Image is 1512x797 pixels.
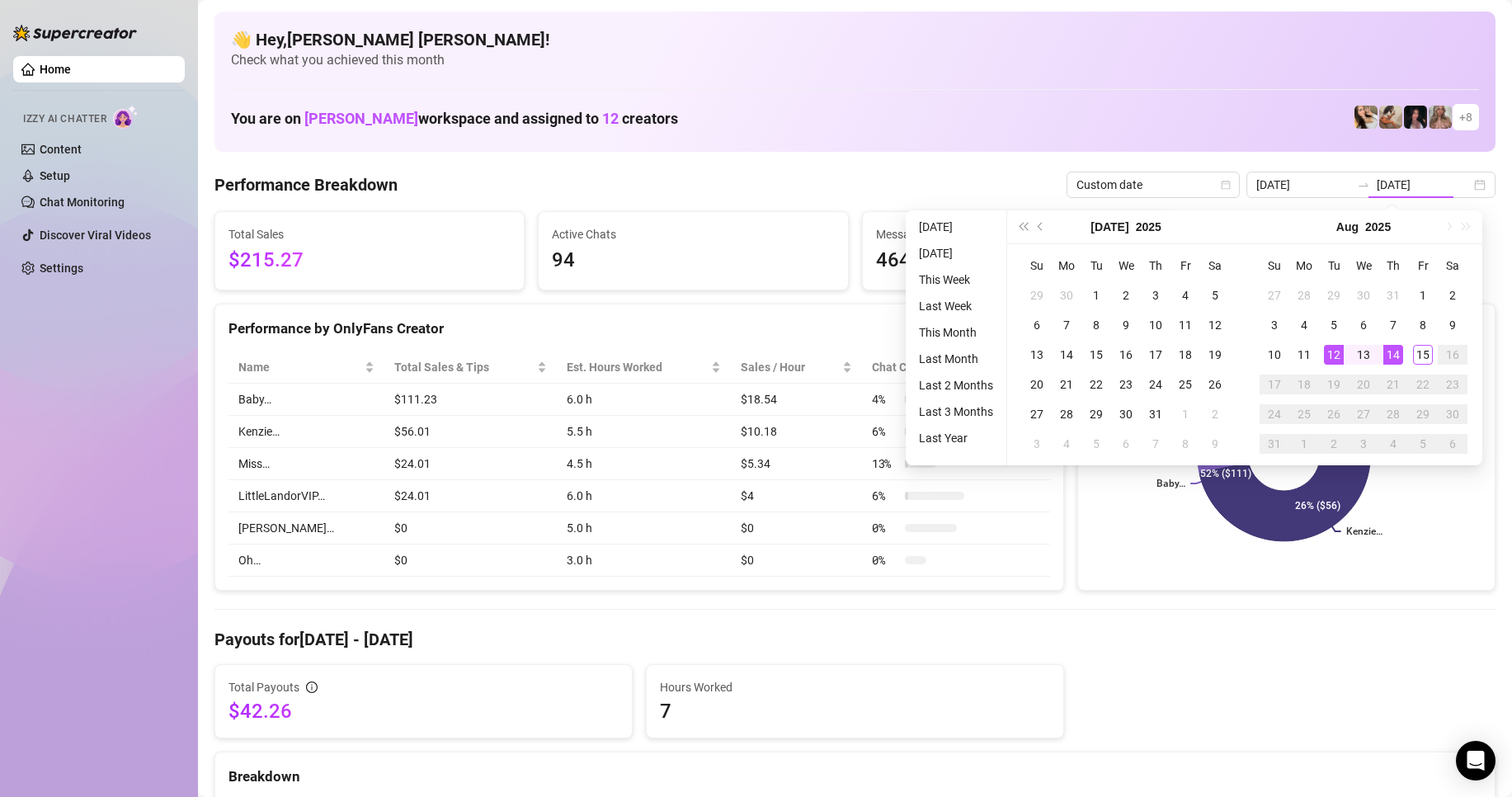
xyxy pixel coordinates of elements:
[23,111,106,127] span: Izzy AI Chatter
[228,351,384,384] th: Name
[228,678,299,696] span: Total Payouts
[228,245,511,276] span: $215.27
[876,245,1158,276] span: 464
[1357,178,1370,191] span: swap-right
[228,416,384,448] td: Kenzie…
[228,225,511,243] span: Total Sales
[228,512,384,545] td: [PERSON_NAME]…
[231,110,678,128] h1: You are on workspace and assigned to creators
[731,480,862,512] td: $4
[557,545,731,577] td: 3.0 h
[602,110,619,127] span: 12
[872,455,898,473] span: 13 %
[384,512,557,545] td: $0
[1076,172,1230,197] span: Custom date
[1221,180,1231,190] span: calendar
[731,512,862,545] td: $0
[304,110,418,127] span: [PERSON_NAME]
[1377,176,1471,194] input: End date
[384,384,557,416] td: $111.23
[1459,108,1472,126] span: + 8
[876,225,1158,243] span: Messages Sent
[1156,478,1185,489] text: Baby…
[40,229,151,242] a: Discover Viral Videos
[731,448,862,480] td: $5.34
[557,512,731,545] td: 5.0 h
[872,422,898,441] span: 6 %
[1211,363,1243,375] text: Kayla…
[660,698,1050,724] span: 7
[557,416,731,448] td: 5.5 h
[228,545,384,577] td: Oh…
[384,480,557,512] td: $24.01
[394,358,534,376] span: Total Sales & Tips
[40,262,83,275] a: Settings
[1404,106,1427,129] img: Baby (@babyyyybellaa)
[228,766,1481,788] div: Breakdown
[1173,408,1201,419] text: Miss…
[731,545,862,577] td: $0
[1379,106,1402,129] img: Kayla (@kaylathaylababy)
[731,384,862,416] td: $18.54
[231,28,1479,51] h4: 👋 Hey, [PERSON_NAME] [PERSON_NAME] !
[384,416,557,448] td: $56.01
[1354,106,1378,129] img: Avry (@avryjennerfree)
[228,318,1050,340] div: Performance by OnlyFans Creator
[228,698,619,724] span: $42.26
[872,551,898,569] span: 0 %
[13,25,137,41] img: logo-BBDzfeDw.svg
[1346,526,1382,537] text: Kenzie…
[557,384,731,416] td: 6.0 h
[660,678,1050,696] span: Hours Worked
[557,480,731,512] td: 6.0 h
[741,358,839,376] span: Sales / Hour
[238,358,361,376] span: Name
[231,51,1479,69] span: Check what you achieved this month
[1256,176,1350,194] input: Start date
[1456,741,1496,780] div: Open Intercom Messenger
[384,448,557,480] td: $24.01
[1357,178,1370,191] span: to
[872,519,898,537] span: 0 %
[557,448,731,480] td: 4.5 h
[862,351,1050,384] th: Chat Conversion
[872,487,898,505] span: 6 %
[731,351,862,384] th: Sales / Hour
[384,545,557,577] td: $0
[731,416,862,448] td: $10.18
[872,358,1027,376] span: Chat Conversion
[567,358,708,376] div: Est. Hours Worked
[214,628,1496,651] h4: Payouts for [DATE] - [DATE]
[228,384,384,416] td: Baby…
[872,390,898,408] span: 4 %
[384,351,557,384] th: Total Sales & Tips
[306,681,318,693] span: info-circle
[1194,367,1247,379] text: LittleLand...
[40,143,82,156] a: Content
[552,245,834,276] span: 94
[1091,318,1481,340] div: Sales by OnlyFans Creator
[113,105,139,129] img: AI Chatter
[40,196,125,209] a: Chat Monitoring
[552,225,834,243] span: Active Chats
[40,63,71,76] a: Home
[1429,106,1452,129] img: Kenzie (@dmaxkenz)
[228,448,384,480] td: Miss…
[228,480,384,512] td: LittleLandorVIP…
[214,173,398,196] h4: Performance Breakdown
[40,169,70,182] a: Setup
